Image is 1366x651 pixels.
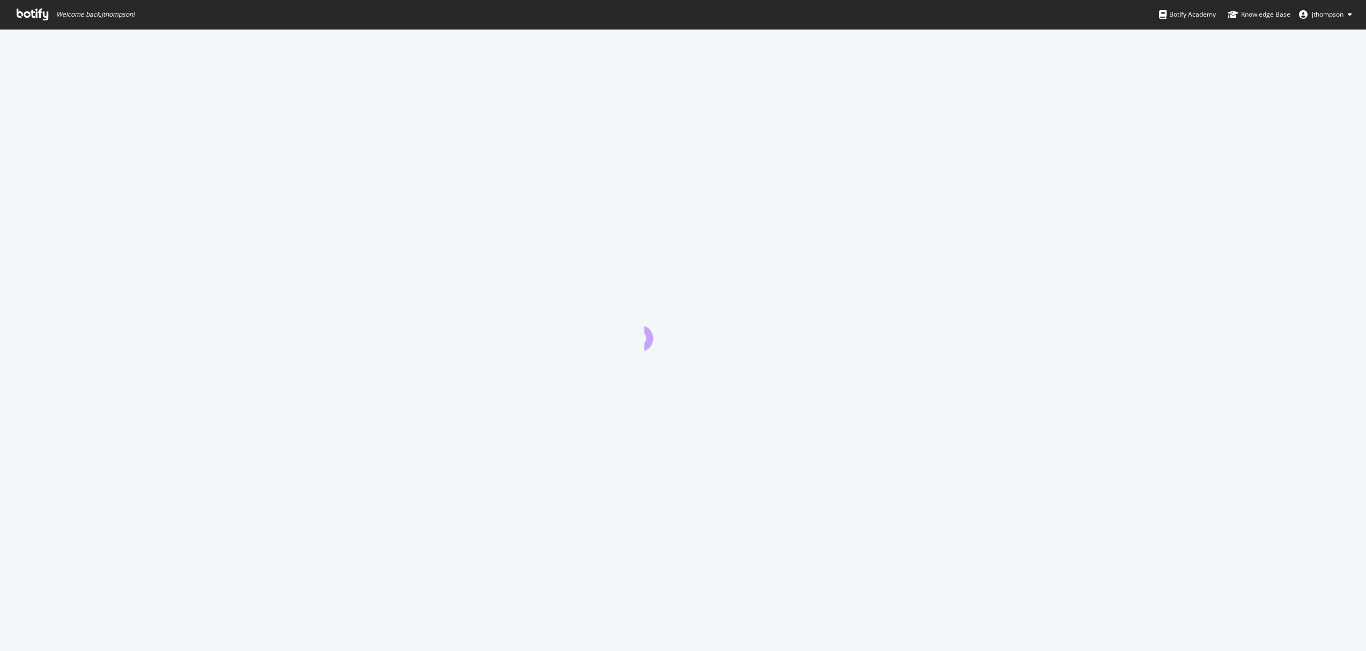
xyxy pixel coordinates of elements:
[644,312,722,351] div: animation
[1312,10,1343,19] span: jthompson
[56,10,135,19] span: Welcome back, jthompson !
[1290,6,1361,23] button: jthompson
[1228,9,1290,20] div: Knowledge Base
[1159,9,1216,20] div: Botify Academy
